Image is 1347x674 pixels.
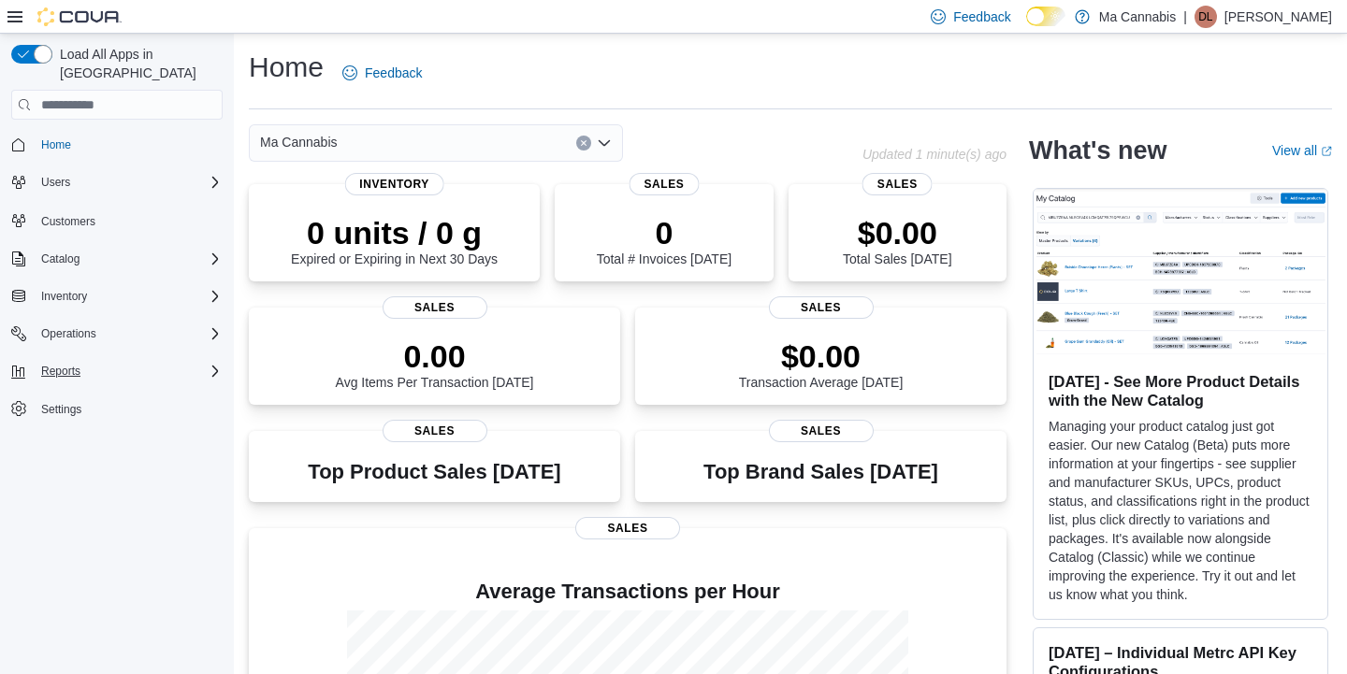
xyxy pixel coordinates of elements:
[597,214,731,266] div: Total # Invoices [DATE]
[34,133,223,156] span: Home
[739,337,904,375] p: $0.00
[336,337,534,375] p: 0.00
[1099,6,1177,28] p: Ma Cannabis
[769,296,874,319] span: Sales
[1321,146,1332,157] svg: External link
[41,251,80,266] span: Catalog
[1272,143,1332,158] a: View allExternal link
[629,173,699,195] span: Sales
[34,397,223,421] span: Settings
[597,136,612,151] button: Open list of options
[4,395,230,423] button: Settings
[34,360,223,382] span: Reports
[291,214,498,251] p: 0 units / 0 g
[843,214,951,266] div: Total Sales [DATE]
[41,326,96,341] span: Operations
[260,131,338,153] span: Ma Cannabis
[4,283,230,309] button: Inventory
[41,289,87,304] span: Inventory
[34,285,94,308] button: Inventory
[41,214,95,229] span: Customers
[1183,6,1187,28] p: |
[843,214,951,251] p: $0.00
[34,248,223,270] span: Catalog
[597,214,731,251] p: 0
[953,7,1010,26] span: Feedback
[34,171,223,194] span: Users
[41,402,81,417] span: Settings
[34,285,223,308] span: Inventory
[576,136,591,151] button: Clear input
[34,208,223,232] span: Customers
[34,398,89,421] a: Settings
[383,296,487,319] span: Sales
[365,64,422,82] span: Feedback
[4,169,230,195] button: Users
[1224,6,1332,28] p: [PERSON_NAME]
[1049,417,1312,604] p: Managing your product catalog just got easier. Our new Catalog (Beta) puts more information at yo...
[1049,372,1312,409] h3: [DATE] - See More Product Details with the New Catalog
[862,173,933,195] span: Sales
[308,461,560,483] h3: Top Product Sales [DATE]
[1198,6,1212,28] span: DL
[249,49,324,86] h1: Home
[34,134,79,156] a: Home
[335,54,429,92] a: Feedback
[336,337,534,390] div: Avg Items Per Transaction [DATE]
[1026,7,1065,26] input: Dark Mode
[34,171,78,194] button: Users
[1029,136,1166,165] h2: What's new
[1195,6,1217,28] div: Dave Lai
[4,131,230,158] button: Home
[41,137,71,152] span: Home
[769,420,874,442] span: Sales
[34,210,103,233] a: Customers
[4,207,230,234] button: Customers
[37,7,122,26] img: Cova
[34,360,88,382] button: Reports
[11,123,223,471] nav: Complex example
[4,358,230,384] button: Reports
[739,337,904,390] div: Transaction Average [DATE]
[34,323,104,345] button: Operations
[383,420,487,442] span: Sales
[34,248,87,270] button: Catalog
[4,321,230,347] button: Operations
[264,581,992,603] h4: Average Transactions per Hour
[34,323,223,345] span: Operations
[703,461,938,483] h3: Top Brand Sales [DATE]
[4,246,230,272] button: Catalog
[575,517,680,539] span: Sales
[344,173,444,195] span: Inventory
[52,45,223,82] span: Load All Apps in [GEOGRAPHIC_DATA]
[41,175,70,190] span: Users
[1026,26,1027,27] span: Dark Mode
[862,147,1007,162] p: Updated 1 minute(s) ago
[41,364,80,379] span: Reports
[291,214,498,266] div: Expired or Expiring in Next 30 Days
